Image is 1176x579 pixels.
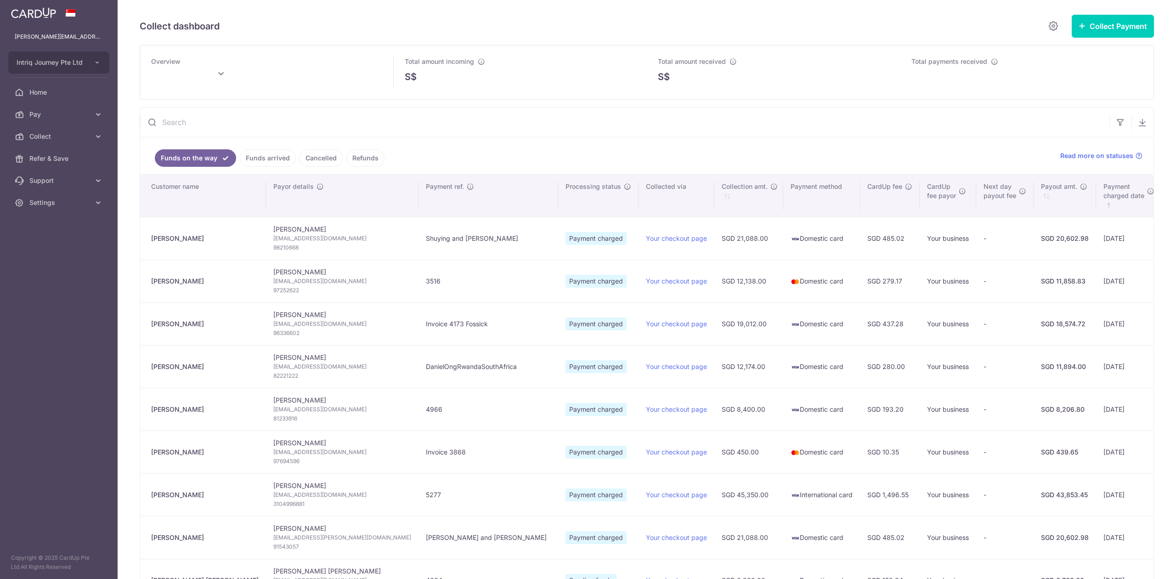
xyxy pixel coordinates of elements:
span: S$ [405,70,417,84]
a: Your checkout page [646,534,707,541]
th: Payment ref. [418,175,558,217]
img: visa-sm-192604c4577d2d35970c8ed26b86981c2741ebd56154ab54ad91a526f0f24972.png [791,320,800,329]
td: [DATE] [1096,516,1160,559]
img: visa-sm-192604c4577d2d35970c8ed26b86981c2741ebd56154ab54ad91a526f0f24972.png [791,534,800,543]
span: Home [29,88,90,97]
div: [PERSON_NAME] [151,234,259,243]
td: [DATE] [1096,302,1160,345]
div: [PERSON_NAME] [151,533,259,542]
span: Payment charged [565,531,627,544]
span: CardUp fee payor [927,182,956,200]
td: [PERSON_NAME] [266,302,418,345]
td: SGD 437.28 [860,302,920,345]
span: Support [29,176,90,185]
button: Intriq Journey Pte Ltd [8,51,109,74]
td: [PERSON_NAME] [266,431,418,473]
th: Collected via [639,175,714,217]
span: Collect [29,132,90,141]
td: [PERSON_NAME] and [PERSON_NAME] [418,516,558,559]
th: Paymentcharged date : activate to sort column ascending [1096,175,1160,217]
td: - [976,388,1034,431]
td: Domestic card [783,260,860,302]
div: SGD 18,574.72 [1041,319,1089,329]
td: SGD 12,174.00 [714,345,783,388]
th: Processing status [558,175,639,217]
span: Settings [29,198,90,207]
td: Your business [920,388,976,431]
span: Intriq Journey Pte Ltd [17,58,85,67]
td: [DATE] [1096,431,1160,473]
span: S$ [658,70,670,84]
td: 4966 [418,388,558,431]
td: Your business [920,473,976,516]
td: DanielOngRwandaSouthAfrica [418,345,558,388]
input: Search [140,108,1109,137]
span: Total payments received [911,57,987,65]
span: Read more on statuses [1060,151,1133,160]
td: Domestic card [783,516,860,559]
td: [DATE] [1096,345,1160,388]
td: SGD 450.00 [714,431,783,473]
td: SGD 193.20 [860,388,920,431]
td: - [976,345,1034,388]
span: Payment charged [565,275,627,288]
span: Collection amt. [722,182,768,191]
div: SGD 11,894.00 [1041,362,1089,371]
td: SGD 19,012.00 [714,302,783,345]
td: SGD 10.35 [860,431,920,473]
div: SGD 20,602.98 [1041,234,1089,243]
span: Overview [151,57,181,65]
img: visa-sm-192604c4577d2d35970c8ed26b86981c2741ebd56154ab54ad91a526f0f24972.png [791,405,800,414]
a: Read more on statuses [1060,151,1142,160]
a: Your checkout page [646,320,707,328]
a: Refunds [346,149,384,167]
td: [PERSON_NAME] [266,473,418,516]
td: Your business [920,302,976,345]
th: Payout amt. : activate to sort column ascending [1034,175,1096,217]
div: [PERSON_NAME] [151,448,259,457]
span: 91543057 [273,542,411,551]
td: [PERSON_NAME] [266,260,418,302]
span: 97694596 [273,457,411,466]
td: [PERSON_NAME] [266,345,418,388]
td: Domestic card [783,388,860,431]
td: SGD 279.17 [860,260,920,302]
td: - [976,260,1034,302]
div: SGD 20,602.98 [1041,533,1089,542]
td: SGD 45,350.00 [714,473,783,516]
th: Customer name [140,175,266,217]
td: Shuying and [PERSON_NAME] [418,217,558,260]
td: 3516 [418,260,558,302]
td: - [976,473,1034,516]
span: Total amount received [658,57,726,65]
span: Pay [29,110,90,119]
span: [EMAIL_ADDRESS][DOMAIN_NAME] [273,234,411,243]
a: Your checkout page [646,405,707,413]
td: SGD 21,088.00 [714,217,783,260]
img: visa-sm-192604c4577d2d35970c8ed26b86981c2741ebd56154ab54ad91a526f0f24972.png [791,234,800,244]
span: Total amount incoming [405,57,474,65]
span: [EMAIL_ADDRESS][DOMAIN_NAME] [273,490,411,500]
span: Payment charged [565,360,627,373]
td: Invoice 3868 [418,431,558,473]
a: Your checkout page [646,277,707,285]
span: [EMAIL_ADDRESS][DOMAIN_NAME] [273,277,411,286]
img: mastercard-sm-87a3fd1e0bddd137fecb07648320f44c262e2538e7db6024463105ddbc961eb2.png [791,277,800,286]
th: Collection amt. : activate to sort column ascending [714,175,783,217]
td: 5277 [418,473,558,516]
span: [EMAIL_ADDRESS][DOMAIN_NAME] [273,362,411,371]
span: [EMAIL_ADDRESS][DOMAIN_NAME] [273,405,411,414]
span: Payout amt. [1041,182,1077,191]
img: mastercard-sm-87a3fd1e0bddd137fecb07648320f44c262e2538e7db6024463105ddbc961eb2.png [791,448,800,457]
td: Invoice 4173 Fossick [418,302,558,345]
span: Payment charged [565,446,627,459]
a: Cancelled [300,149,343,167]
td: [DATE] [1096,260,1160,302]
td: [PERSON_NAME] [266,217,418,260]
p: [PERSON_NAME][EMAIL_ADDRESS][DOMAIN_NAME] [15,32,103,41]
td: [PERSON_NAME] [266,516,418,559]
td: SGD 280.00 [860,345,920,388]
span: Payment charged [565,488,627,501]
span: Payment charged [565,403,627,416]
span: 3104996881 [273,500,411,509]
